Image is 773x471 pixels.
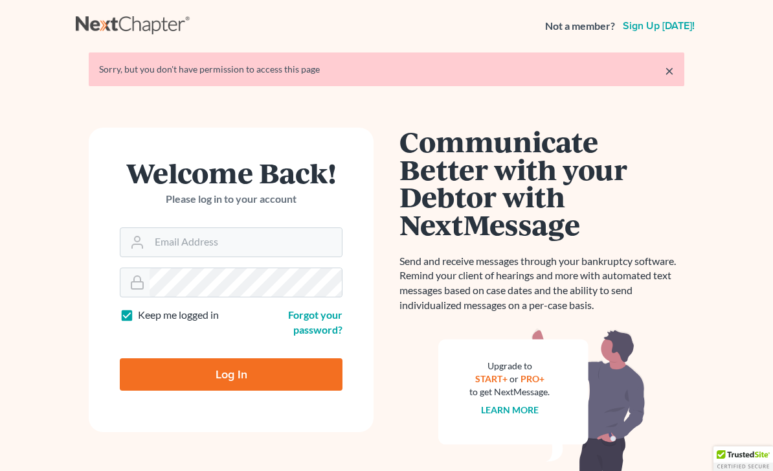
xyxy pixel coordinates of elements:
[288,308,342,336] a: Forgot your password?
[399,128,684,238] h1: Communicate Better with your Debtor with NextMessage
[510,373,519,384] span: or
[469,385,550,398] div: to get NextMessage.
[120,192,342,207] p: Please log in to your account
[150,228,342,257] input: Email Address
[469,360,550,373] div: Upgrade to
[545,19,615,34] strong: Not a member?
[521,373,544,384] a: PRO+
[475,373,508,384] a: START+
[481,404,539,415] a: Learn more
[399,254,684,313] p: Send and receive messages through your bankruptcy software. Remind your client of hearings and mo...
[120,159,342,187] h1: Welcome Back!
[713,446,773,471] div: TrustedSite Certified
[138,308,219,323] label: Keep me logged in
[120,358,342,391] input: Log In
[620,21,697,31] a: Sign up [DATE]!
[665,63,674,78] a: ×
[99,63,674,76] div: Sorry, but you don't have permission to access this page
